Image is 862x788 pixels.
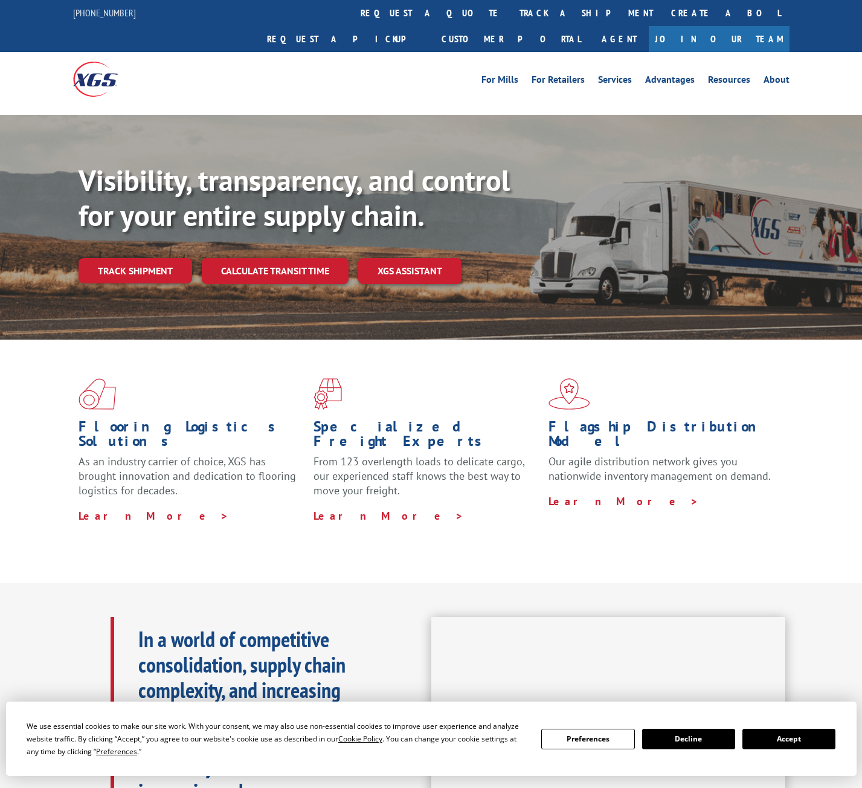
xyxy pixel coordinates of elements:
a: Learn More > [548,494,699,508]
h1: Flooring Logistics Solutions [79,419,304,454]
a: Track shipment [79,258,192,283]
img: xgs-icon-total-supply-chain-intelligence-red [79,378,116,410]
img: xgs-icon-flagship-distribution-model-red [548,378,590,410]
a: Services [598,75,632,88]
h1: Flagship Distribution Model [548,419,774,454]
a: About [764,75,790,88]
span: As an industry carrier of choice, XGS has brought innovation and dedication to flooring logistics... [79,454,296,497]
a: Join Our Team [649,26,790,52]
a: Resources [708,75,750,88]
div: Cookie Consent Prompt [6,702,857,776]
a: Learn More > [314,509,464,523]
a: Calculate transit time [202,258,349,284]
a: Customer Portal [433,26,590,52]
p: From 123 overlength loads to delicate cargo, our experienced staff knows the best way to move you... [314,454,539,508]
button: Preferences [541,729,634,749]
button: Decline [642,729,735,749]
a: Learn More > [79,509,229,523]
a: Agent [590,26,649,52]
h1: Specialized Freight Experts [314,419,539,454]
a: Request a pickup [258,26,433,52]
div: We use essential cookies to make our site work. With your consent, we may also use non-essential ... [27,720,527,758]
span: Our agile distribution network gives you nationwide inventory management on demand. [548,454,771,483]
span: Preferences [96,746,137,757]
a: XGS ASSISTANT [358,258,462,284]
a: For Mills [481,75,518,88]
span: Cookie Policy [338,734,382,744]
a: [PHONE_NUMBER] [73,7,136,19]
button: Accept [742,729,835,749]
a: Advantages [645,75,695,88]
img: xgs-icon-focused-on-flooring-red [314,378,342,410]
a: For Retailers [532,75,585,88]
b: Visibility, transparency, and control for your entire supply chain. [79,161,510,234]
